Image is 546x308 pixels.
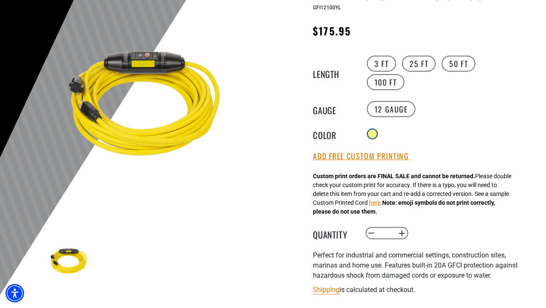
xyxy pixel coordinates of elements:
[369,198,381,207] button: here
[313,286,340,294] a: Shipping
[442,56,475,72] label: 50 FT
[313,67,356,78] legend: Length
[313,172,512,216] div: Please double check your custom print for accuracy. If there is a typo, you will need to delete t...
[367,74,405,90] label: 100 FT
[367,101,416,117] label: 12 Gauge
[402,56,436,72] label: 25 FT
[5,284,24,303] div: Accessibility Menu
[313,5,341,11] span: GFI12100YL
[45,238,94,287] img: Yellow
[313,228,356,239] label: Quantity
[313,284,520,295] div: is calculated at checkout.
[45,6,248,209] img: Yellow
[313,152,409,161] button: Add Free Custom Printing
[313,173,475,179] strong: Custom print orders are FINAL SALE and cannot be returned.
[313,199,495,215] strong: Note: emoji symbols do not print correctly, please do not use them.
[367,56,396,72] label: 3 FT
[313,104,356,115] legend: Gauge
[313,23,351,38] span: $175.95
[313,129,356,139] legend: Color
[313,251,518,279] span: Perfect for industrial and commercial settings, construction sites, marinas and home use. Feature...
